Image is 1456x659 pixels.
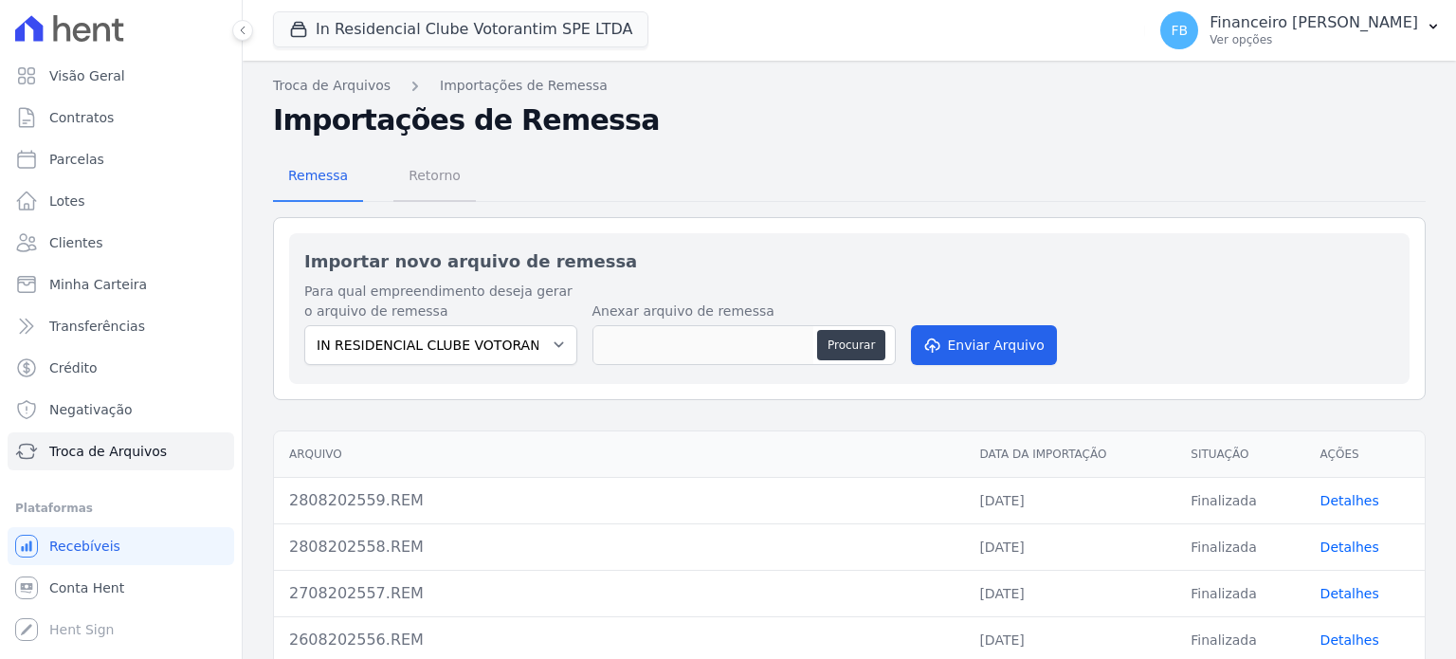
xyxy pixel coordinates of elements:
[1305,431,1425,478] th: Ações
[273,76,1426,96] nav: Breadcrumb
[8,265,234,303] a: Minha Carteira
[8,224,234,262] a: Clientes
[15,497,227,520] div: Plataformas
[964,431,1175,478] th: Data da Importação
[393,153,476,202] a: Retorno
[1175,431,1304,478] th: Situação
[1175,523,1304,570] td: Finalizada
[8,432,234,470] a: Troca de Arquivos
[273,153,476,202] nav: Tab selector
[49,537,120,556] span: Recebíveis
[8,391,234,429] a: Negativação
[1210,13,1418,32] p: Financeiro [PERSON_NAME]
[273,103,1426,137] h2: Importações de Remessa
[1320,586,1379,601] a: Detalhes
[289,489,949,512] div: 2808202559.REM
[1210,32,1418,47] p: Ver opções
[49,150,104,169] span: Parcelas
[49,275,147,294] span: Minha Carteira
[277,156,359,194] span: Remessa
[8,57,234,95] a: Visão Geral
[397,156,472,194] span: Retorno
[49,317,145,336] span: Transferências
[49,358,98,377] span: Crédito
[8,140,234,178] a: Parcelas
[289,582,949,605] div: 2708202557.REM
[8,182,234,220] a: Lotes
[273,76,391,96] a: Troca de Arquivos
[304,248,1394,274] h2: Importar novo arquivo de remessa
[911,325,1057,365] button: Enviar Arquivo
[273,11,648,47] button: In Residencial Clube Votorantim SPE LTDA
[49,233,102,252] span: Clientes
[1320,632,1379,648] a: Detalhes
[1145,4,1456,57] button: FB Financeiro [PERSON_NAME] Ver opções
[289,629,949,651] div: 2608202556.REM
[8,569,234,607] a: Conta Hent
[304,282,577,321] label: Para qual empreendimento deseja gerar o arquivo de remessa
[49,400,133,419] span: Negativação
[964,523,1175,570] td: [DATE]
[8,527,234,565] a: Recebíveis
[8,349,234,387] a: Crédito
[49,442,167,461] span: Troca de Arquivos
[964,477,1175,523] td: [DATE]
[1175,477,1304,523] td: Finalizada
[1320,493,1379,508] a: Detalhes
[1171,24,1188,37] span: FB
[49,66,125,85] span: Visão Geral
[49,192,85,211] span: Lotes
[1320,540,1379,555] a: Detalhes
[8,307,234,345] a: Transferências
[8,99,234,137] a: Contratos
[592,302,896,321] label: Anexar arquivo de remessa
[289,536,949,558] div: 2808202558.REM
[274,431,964,478] th: Arquivo
[49,578,124,597] span: Conta Hent
[49,108,114,127] span: Contratos
[817,330,885,360] button: Procurar
[440,76,608,96] a: Importações de Remessa
[273,153,363,202] a: Remessa
[964,570,1175,616] td: [DATE]
[1175,570,1304,616] td: Finalizada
